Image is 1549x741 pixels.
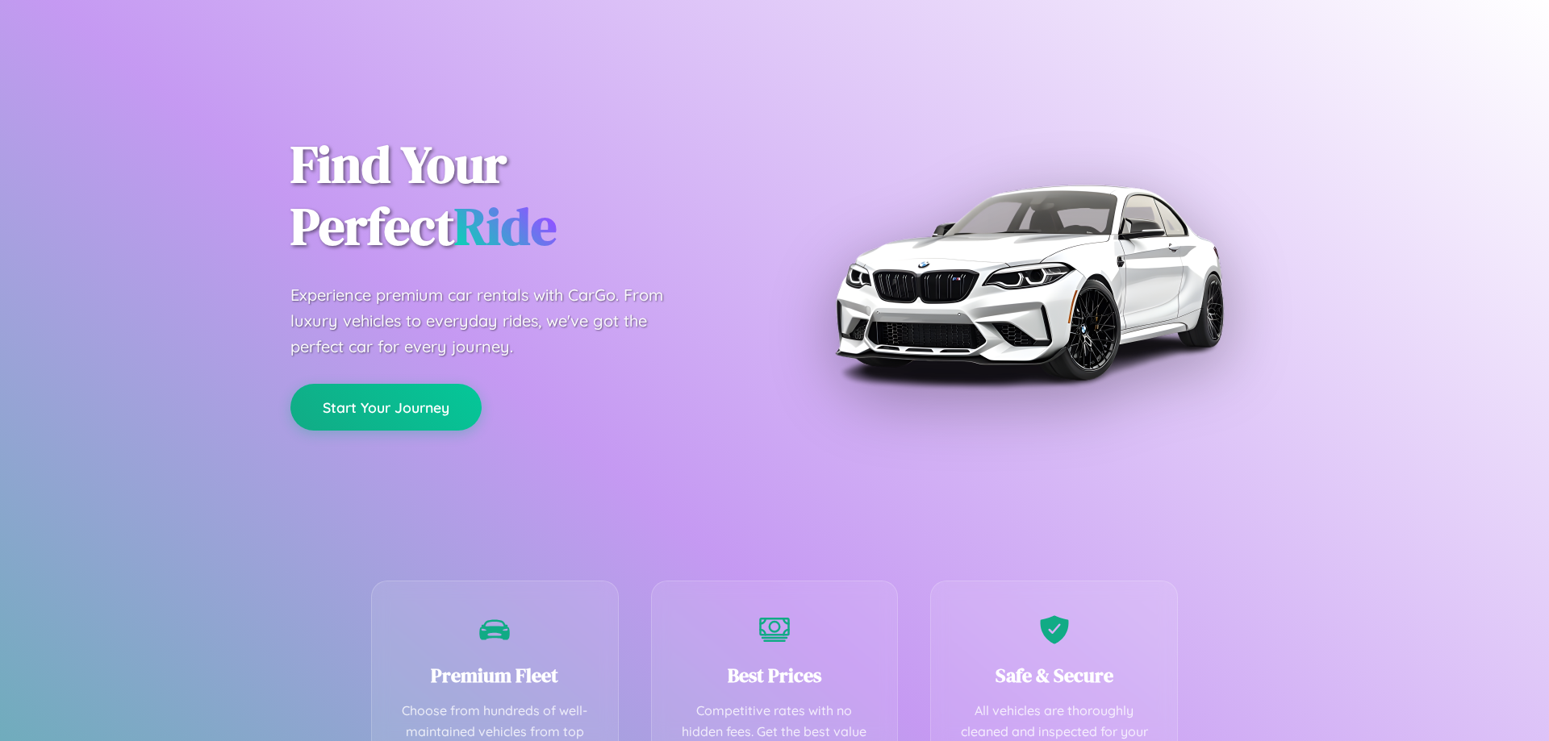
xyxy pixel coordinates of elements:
[290,384,482,431] button: Start Your Journey
[396,662,594,689] h3: Premium Fleet
[955,662,1153,689] h3: Safe & Secure
[676,662,874,689] h3: Best Prices
[454,191,557,261] span: Ride
[827,81,1230,484] img: Premium BMW car rental vehicle
[290,134,750,258] h1: Find Your Perfect
[290,282,694,360] p: Experience premium car rentals with CarGo. From luxury vehicles to everyday rides, we've got the ...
